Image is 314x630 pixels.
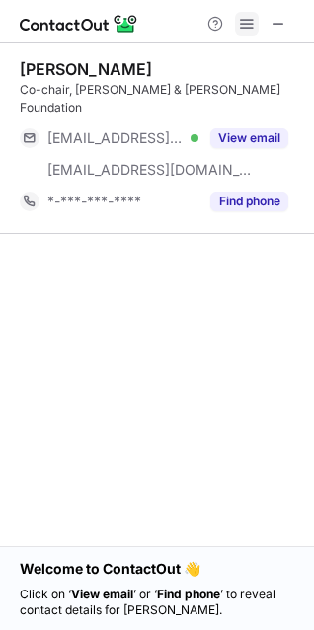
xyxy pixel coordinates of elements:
[20,12,138,36] img: ContactOut v5.3.10
[157,587,220,601] strong: Find phone
[20,81,302,117] div: Co-chair, [PERSON_NAME] & [PERSON_NAME] Foundation
[47,129,184,147] span: [EMAIL_ADDRESS][DOMAIN_NAME]
[71,587,133,601] strong: View email
[210,192,288,211] button: Reveal Button
[47,161,253,179] span: [EMAIL_ADDRESS][DOMAIN_NAME]
[20,587,294,618] p: Click on ‘ ’ or ‘ ’ to reveal contact details for [PERSON_NAME].
[20,59,152,79] div: [PERSON_NAME]
[210,128,288,148] button: Reveal Button
[20,559,294,579] h1: Welcome to ContactOut 👋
